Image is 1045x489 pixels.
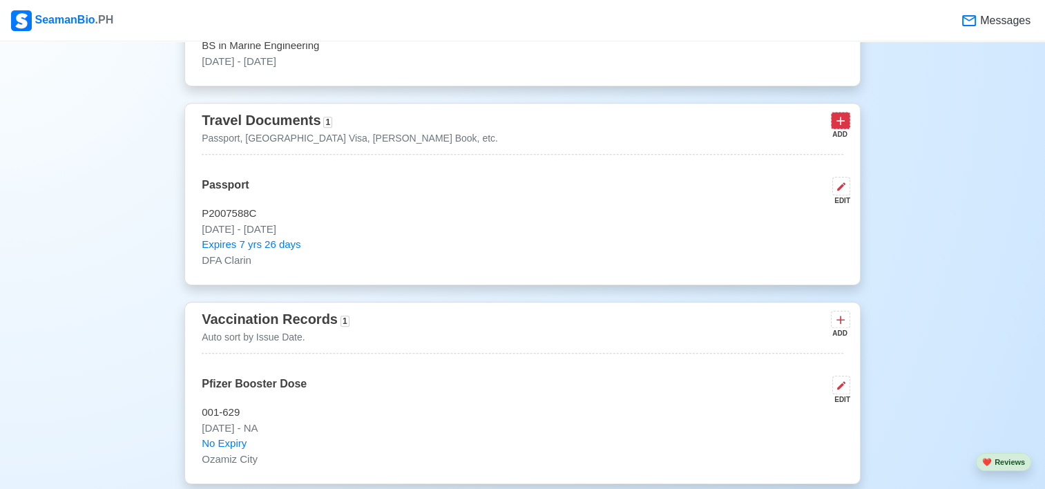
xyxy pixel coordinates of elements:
span: Expires 7 yrs 26 days [202,237,300,253]
p: Pfizer Booster Dose [202,376,307,405]
span: Travel Documents [202,113,320,128]
div: ADD [831,129,847,140]
p: P2007588C [202,206,843,222]
div: SeamanBio [11,10,113,31]
span: 1 [323,117,332,128]
button: heartReviews [976,453,1031,472]
div: EDIT [827,394,850,405]
p: 001-629 [202,405,843,421]
span: .PH [95,14,114,26]
p: Passport [202,177,249,206]
p: DFA Clarin [202,253,843,269]
img: Logo [11,10,32,31]
p: [DATE] - [DATE] [202,222,843,238]
p: [DATE] - NA [202,421,843,437]
span: heart [982,458,992,466]
p: [DATE] - [DATE] [202,54,843,70]
div: ADD [831,328,847,338]
p: BS in Marine Engineering [202,38,843,54]
p: Auto sort by Issue Date. [202,330,349,345]
span: Vaccination Records [202,311,338,327]
span: 1 [341,316,349,327]
p: Passport, [GEOGRAPHIC_DATA] Visa, [PERSON_NAME] Book, etc. [202,131,498,146]
span: No Expiry [202,436,247,452]
p: Ozamiz City [202,452,843,468]
div: EDIT [827,195,850,206]
span: Messages [977,12,1030,29]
